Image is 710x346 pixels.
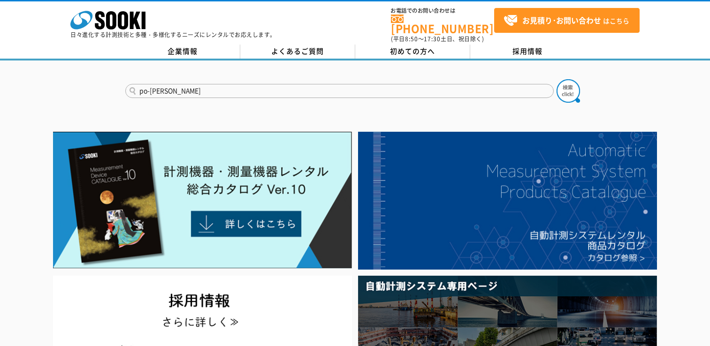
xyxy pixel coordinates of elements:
[125,45,240,59] a: 企業情報
[424,35,441,43] span: 17:30
[53,132,352,269] img: Catalog Ver10
[405,35,418,43] span: 8:50
[557,79,580,103] img: btn_search.png
[391,8,494,14] span: お電話でのお問い合わせは
[355,45,470,59] a: 初めての方へ
[494,8,640,33] a: お見積り･お問い合わせはこちら
[504,14,629,28] span: はこちら
[470,45,585,59] a: 採用情報
[390,46,435,56] span: 初めての方へ
[391,35,484,43] span: (平日 ～ 土日、祝日除く)
[391,15,494,34] a: [PHONE_NUMBER]
[70,32,276,38] p: 日々進化する計測技術と多種・多様化するニーズにレンタルでお応えします。
[240,45,355,59] a: よくあるご質問
[522,15,601,26] strong: お見積り･お問い合わせ
[358,132,657,270] img: 自動計測システムカタログ
[125,84,554,98] input: 商品名、型式、NETIS番号を入力してください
